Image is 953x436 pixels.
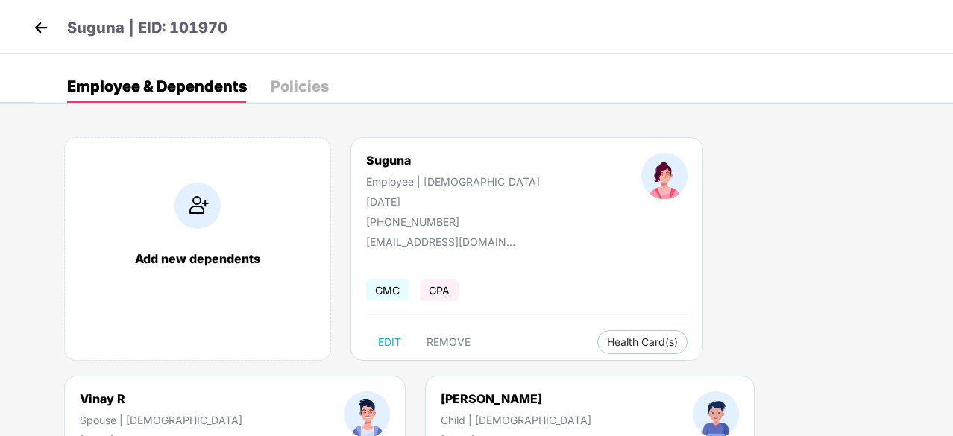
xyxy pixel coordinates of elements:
[80,414,242,426] div: Spouse | [DEMOGRAPHIC_DATA]
[641,153,688,199] img: profileImage
[30,16,52,39] img: back
[67,79,247,94] div: Employee & Dependents
[366,279,409,301] span: GMC
[366,236,515,248] div: [EMAIL_ADDRESS][DOMAIN_NAME]
[366,175,540,188] div: Employee | [DEMOGRAPHIC_DATA]
[366,215,540,228] div: [PHONE_NUMBER]
[378,336,401,348] span: EDIT
[607,338,678,346] span: Health Card(s)
[415,330,482,354] button: REMOVE
[441,391,591,406] div: [PERSON_NAME]
[441,414,591,426] div: Child | [DEMOGRAPHIC_DATA]
[597,330,688,354] button: Health Card(s)
[366,153,540,168] div: Suguna
[366,330,413,354] button: EDIT
[80,251,315,266] div: Add new dependents
[67,16,227,40] p: Suguna | EID: 101970
[80,391,242,406] div: Vinay R
[271,79,329,94] div: Policies
[366,195,540,208] div: [DATE]
[420,279,459,301] span: GPA
[427,336,471,348] span: REMOVE
[174,183,221,229] img: addIcon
